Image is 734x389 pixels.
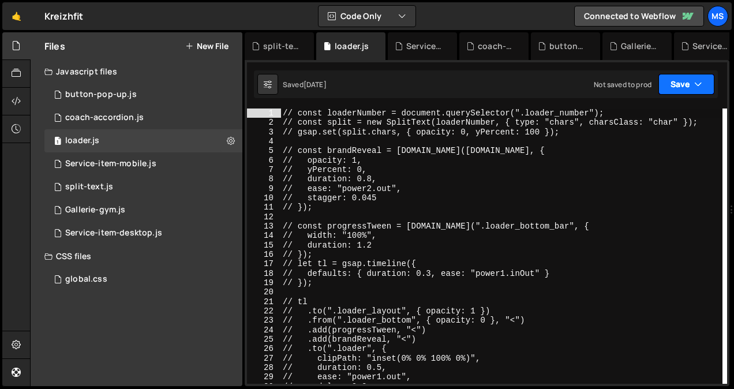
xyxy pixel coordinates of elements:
div: Saved [283,80,327,89]
div: 23 [247,316,281,325]
div: Service-item-desktop.js [65,228,162,238]
div: 13 [247,222,281,231]
button: Code Only [319,6,415,27]
div: Service-item-desktop.js [692,40,729,52]
div: 16128/43440.js [44,106,242,129]
div: loader.js [335,40,369,52]
div: 2 [247,118,281,127]
div: 1 [247,109,281,118]
div: coach-accordion.js [478,40,515,52]
div: 16128/44128.js [44,175,242,199]
div: 20 [247,287,281,297]
div: 7 [247,165,281,174]
div: 16128/43343.js [44,199,242,222]
div: 16128/44075.js [44,129,242,152]
div: 16128/43342.css [44,268,242,291]
div: [DATE] [304,80,327,89]
div: Service-item-mobile.js [406,40,443,52]
div: 21 [247,297,281,306]
div: Javascript files [31,60,242,83]
div: 4 [247,137,281,146]
div: Service-item-mobile.js [65,159,156,169]
div: button-pop-up.js [549,40,586,52]
div: global.css [65,274,107,285]
div: coach-accordion.js [65,113,144,123]
div: 24 [247,326,281,335]
div: loader.js [65,136,99,146]
a: 🤙 [2,2,31,30]
h2: Files [44,40,65,53]
a: ms [707,6,728,27]
div: 25 [247,335,281,344]
div: 16 [247,250,281,259]
div: 28 [247,363,281,372]
div: 19 [247,278,281,287]
div: Not saved to prod [594,80,651,89]
div: split-text.js [65,182,113,192]
div: 14 [247,231,281,240]
div: 22 [247,306,281,316]
div: 11 [247,203,281,212]
div: 15 [247,241,281,250]
div: 18 [247,269,281,278]
div: 3 [247,128,281,137]
div: 6 [247,156,281,165]
div: Gallerie-gym.js [65,205,125,215]
div: 29 [247,372,281,381]
div: 17 [247,259,281,268]
div: 8 [247,174,281,184]
button: New File [185,42,229,51]
div: 12 [247,212,281,222]
div: 16128/43614.js [44,152,242,175]
div: 5 [247,146,281,155]
div: CSS files [31,245,242,268]
span: 1 [54,137,61,147]
div: split-text.js [263,40,300,52]
div: button-pop-up.js [65,89,137,100]
div: 27 [247,354,281,363]
div: 10 [247,193,281,203]
div: Gallerie-gym.js [621,40,658,52]
div: 9 [247,184,281,193]
button: Save [658,74,714,95]
div: 16128/43341.js [44,222,242,245]
div: Kreizhfit [44,9,83,23]
a: Connected to Webflow [574,6,704,27]
div: 26 [247,344,281,353]
div: 16128/43705.js [44,83,242,106]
